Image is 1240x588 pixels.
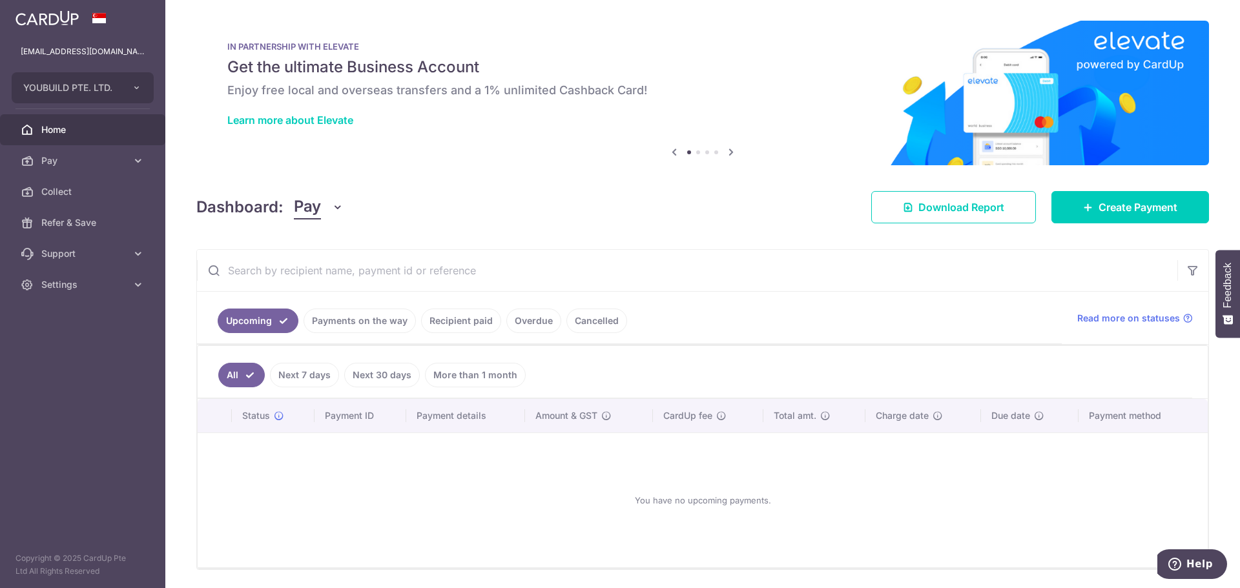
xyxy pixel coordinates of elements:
[566,309,627,333] a: Cancelled
[12,72,154,103] button: YOUBUILD PTE. LTD.
[991,409,1030,422] span: Due date
[218,363,265,387] a: All
[41,185,127,198] span: Collect
[506,309,561,333] a: Overdue
[304,309,416,333] a: Payments on the way
[421,309,501,333] a: Recipient paid
[918,199,1004,215] span: Download Report
[1157,549,1227,582] iframe: Opens a widget where you can find more information
[41,278,127,291] span: Settings
[425,363,526,387] a: More than 1 month
[218,309,298,333] a: Upcoming
[871,191,1036,223] a: Download Report
[406,399,525,432] th: Payment details
[876,409,929,422] span: Charge date
[1077,312,1180,325] span: Read more on statuses
[196,21,1209,165] img: Renovation banner
[1215,250,1240,338] button: Feedback - Show survey
[663,409,712,422] span: CardUp fee
[270,363,339,387] a: Next 7 days
[1222,263,1234,308] span: Feedback
[1051,191,1209,223] a: Create Payment
[1077,312,1193,325] a: Read more on statuses
[21,45,145,58] p: [EMAIL_ADDRESS][DOMAIN_NAME]
[242,409,270,422] span: Status
[227,57,1178,77] h5: Get the ultimate Business Account
[15,10,79,26] img: CardUp
[213,443,1192,557] div: You have no upcoming payments.
[774,409,816,422] span: Total amt.
[1079,399,1208,432] th: Payment method
[227,114,353,127] a: Learn more about Elevate
[197,250,1177,291] input: Search by recipient name, payment id or reference
[41,247,127,260] span: Support
[41,123,127,136] span: Home
[227,41,1178,52] p: IN PARTNERSHIP WITH ELEVATE
[344,363,420,387] a: Next 30 days
[196,196,284,219] h4: Dashboard:
[315,399,406,432] th: Payment ID
[1099,199,1177,215] span: Create Payment
[41,216,127,229] span: Refer & Save
[227,83,1178,98] h6: Enjoy free local and overseas transfers and a 1% unlimited Cashback Card!
[41,154,127,167] span: Pay
[294,195,344,219] button: Pay
[535,409,597,422] span: Amount & GST
[23,81,119,94] span: YOUBUILD PTE. LTD.
[294,195,321,219] span: Pay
